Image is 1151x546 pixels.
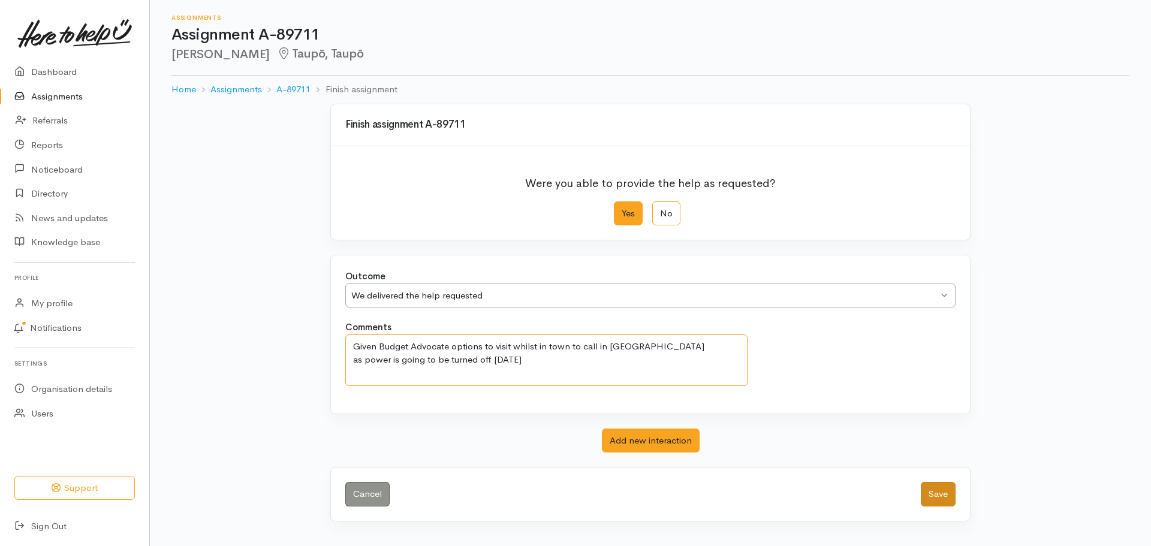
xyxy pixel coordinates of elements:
[311,83,397,96] li: Finish assignment
[652,201,680,226] label: No
[171,47,1129,61] h2: [PERSON_NAME]
[277,46,364,61] span: Taupō, Taupō
[171,83,196,96] a: Home
[345,119,956,131] h3: Finish assignment A-89711
[351,289,938,303] div: We delivered the help requested
[602,429,700,453] button: Add new interaction
[171,14,1129,21] h6: Assignments
[921,482,956,506] button: Save
[210,83,262,96] a: Assignments
[14,270,135,286] h6: Profile
[345,482,390,506] a: Cancel
[276,83,311,96] a: A-89711
[525,168,776,192] p: Were you able to provide the help as requested?
[614,201,643,226] label: Yes
[345,321,391,334] label: Comments
[171,76,1129,104] nav: breadcrumb
[14,355,135,372] h6: Settings
[14,476,135,500] button: Support
[345,270,385,283] label: Outcome
[171,26,1129,44] h1: Assignment A-89711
